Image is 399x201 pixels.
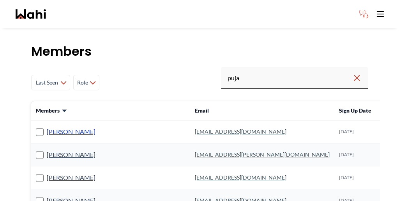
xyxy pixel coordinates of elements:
button: Toggle open navigation menu [373,6,388,22]
span: Email [195,107,209,114]
h1: Members [31,44,368,59]
button: Clear search [352,71,362,85]
td: [DATE] [334,166,376,189]
a: [EMAIL_ADDRESS][DOMAIN_NAME] [195,174,286,181]
a: [EMAIL_ADDRESS][DOMAIN_NAME] [195,128,286,135]
a: [EMAIL_ADDRESS][PERSON_NAME][DOMAIN_NAME] [195,151,330,158]
span: Sign Up Date [339,107,371,114]
a: [PERSON_NAME] [47,150,95,160]
a: Wahi homepage [16,9,46,19]
td: [DATE] [334,120,376,143]
a: [PERSON_NAME] [47,173,95,183]
span: Last Seen [35,76,59,90]
button: Members [36,107,67,115]
td: [DATE] [334,143,376,166]
a: [PERSON_NAME] [47,127,95,137]
span: Members [36,107,60,115]
span: Role [77,76,88,90]
input: Search input [228,71,352,85]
